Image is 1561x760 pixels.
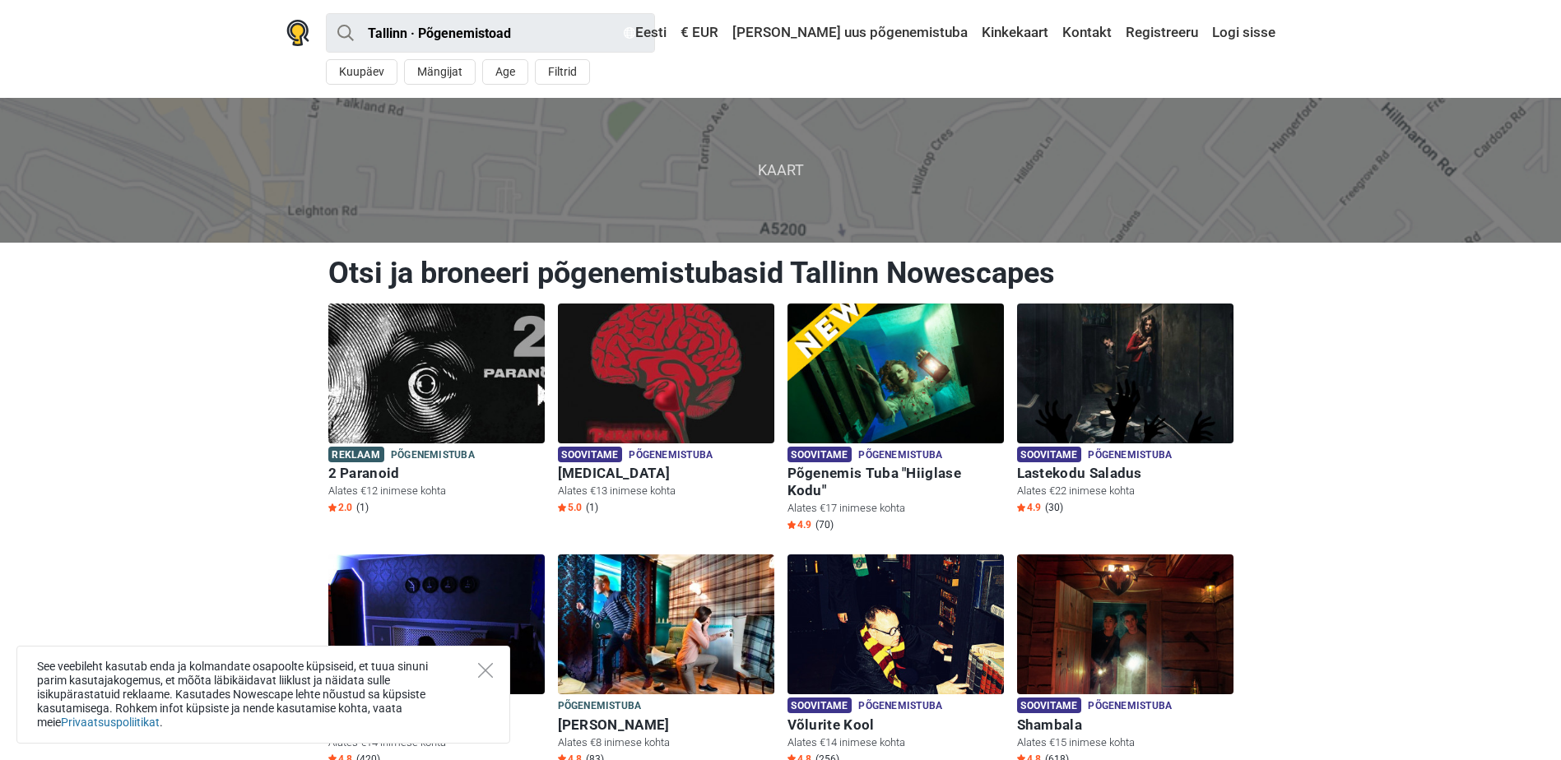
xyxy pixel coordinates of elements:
[728,18,972,48] a: [PERSON_NAME] uus põgenemistuba
[787,518,811,531] span: 4.9
[629,447,713,465] span: Põgenemistuba
[1017,716,1233,734] h6: Shambala
[328,554,545,694] img: Põgenemine Pangast
[328,465,545,482] h6: 2 Paranoid
[1208,18,1275,48] a: Logi sisse
[326,59,397,85] button: Kuupäev
[482,59,528,85] button: Age
[787,716,1004,734] h6: Võlurite Kool
[1045,501,1063,514] span: (30)
[478,663,493,678] button: Close
[858,447,942,465] span: Põgenemistuba
[328,255,1233,291] h1: Otsi ja broneeri põgenemistubasid Tallinn Nowescapes
[558,503,566,512] img: Star
[558,735,774,750] p: Alates €8 inimese kohta
[586,501,598,514] span: (1)
[858,697,942,716] span: Põgenemistuba
[558,304,774,518] a: Paranoia Soovitame Põgenemistuba [MEDICAL_DATA] Alates €13 inimese kohta Star5.0 (1)
[787,304,1004,443] img: Põgenemis Tuba "Hiiglase Kodu"
[404,59,476,85] button: Mängijat
[1017,484,1233,498] p: Alates €22 inimese kohta
[1017,554,1233,694] img: Shambala
[787,735,1004,750] p: Alates €14 inimese kohta
[558,465,774,482] h6: [MEDICAL_DATA]
[1017,304,1233,518] a: Lastekodu Saladus Soovitame Põgenemistuba Lastekodu Saladus Alates €22 inimese kohta Star4.9 (30)
[328,501,352,514] span: 2.0
[624,27,635,39] img: Eesti
[286,20,309,46] img: Nowescape logo
[558,304,774,443] img: Paranoia
[1017,465,1233,482] h6: Lastekodu Saladus
[535,59,590,85] button: Filtrid
[1058,18,1116,48] a: Kontakt
[787,554,1004,694] img: Võlurite Kool
[558,447,623,462] span: Soovitame
[391,447,475,465] span: Põgenemistuba
[620,18,671,48] a: Eesti
[558,554,774,694] img: Sherlock Holmes
[1017,304,1233,443] img: Lastekodu Saladus
[1017,447,1082,462] span: Soovitame
[328,447,384,462] span: Reklaam
[328,304,545,443] img: 2 Paranoid
[787,465,1004,499] h6: Põgenemis Tuba "Hiiglase Kodu"
[676,18,722,48] a: € EUR
[787,521,796,529] img: Star
[787,304,1004,535] a: Põgenemis Tuba "Hiiglase Kodu" Soovitame Põgenemistuba Põgenemis Tuba "Hiiglase Kodu" Alates €17 ...
[328,503,337,512] img: Star
[558,697,642,716] span: Põgenemistuba
[1122,18,1202,48] a: Registreeru
[1088,447,1172,465] span: Põgenemistuba
[558,484,774,498] p: Alates €13 inimese kohta
[1017,735,1233,750] p: Alates €15 inimese kohta
[558,501,582,514] span: 5.0
[328,304,545,518] a: 2 Paranoid Reklaam Põgenemistuba 2 Paranoid Alates €12 inimese kohta Star2.0 (1)
[815,518,834,531] span: (70)
[1088,697,1172,716] span: Põgenemistuba
[16,646,510,744] div: See veebileht kasutab enda ja kolmandate osapoolte küpsiseid, et tuua sinuni parim kasutajakogemu...
[1017,503,1025,512] img: Star
[328,484,545,498] p: Alates €12 inimese kohta
[61,716,160,729] a: Privaatsuspoliitikat
[978,18,1052,48] a: Kinkekaart
[326,13,655,53] input: proovi “Tallinn”
[787,697,853,713] span: Soovitame
[787,501,1004,516] p: Alates €17 inimese kohta
[1017,501,1041,514] span: 4.9
[787,447,853,462] span: Soovitame
[1017,697,1082,713] span: Soovitame
[558,716,774,734] h6: [PERSON_NAME]
[356,501,369,514] span: (1)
